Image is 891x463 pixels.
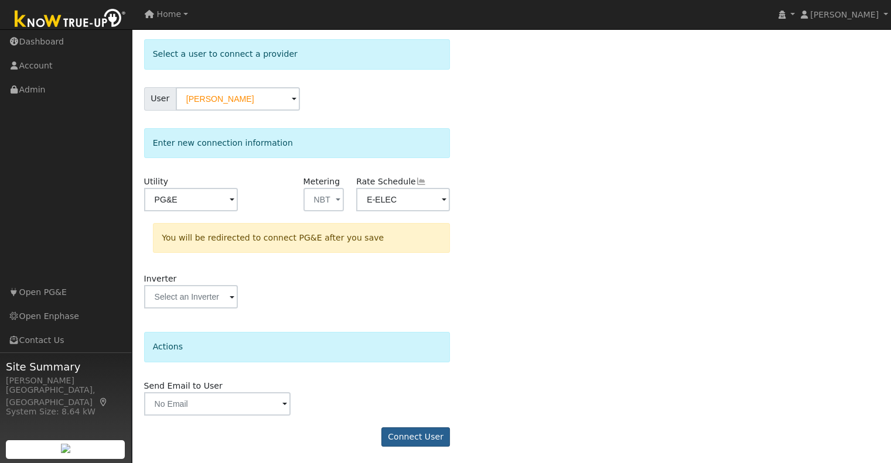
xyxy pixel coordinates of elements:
[356,176,426,188] label: Rate Schedule
[381,427,450,447] button: Connect User
[144,188,238,211] input: Select a Utility
[9,6,132,33] img: Know True-Up
[157,9,182,19] span: Home
[303,176,340,188] label: Metering
[6,384,125,409] div: [GEOGRAPHIC_DATA], [GEOGRAPHIC_DATA]
[6,359,125,375] span: Site Summary
[144,176,168,188] label: Utility
[144,128,450,158] div: Enter new connection information
[144,380,223,392] label: Send Email to User
[144,87,176,111] span: User
[98,397,109,407] a: Map
[144,332,450,362] div: Actions
[144,39,450,69] div: Select a user to connect a provider
[810,10,879,19] span: [PERSON_NAME]
[61,444,70,453] img: retrieve
[144,285,238,308] input: Select an Inverter
[176,87,300,111] input: Select a User
[144,273,177,285] label: Inverter
[6,375,125,387] div: [PERSON_NAME]
[153,223,450,253] div: You will be redirected to connect PG&E after you save
[303,188,344,211] button: NBT
[144,392,291,416] input: No Email
[6,406,125,418] div: System Size: 8.64 kW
